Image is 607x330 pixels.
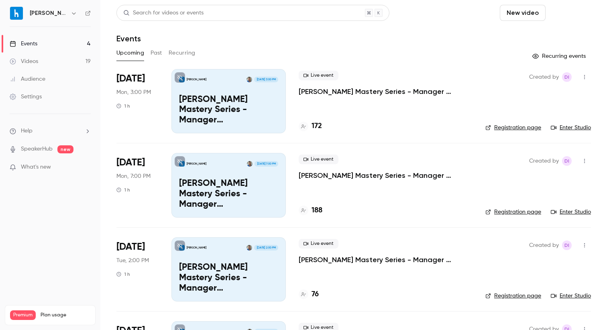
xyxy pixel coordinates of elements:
[116,240,145,253] span: [DATE]
[10,75,45,83] div: Audience
[187,246,206,250] p: [PERSON_NAME]
[179,95,278,126] p: [PERSON_NAME] Mastery Series - Manager Schedules_October 20 Session 1
[21,127,33,135] span: Help
[116,271,130,277] div: 1 h
[116,72,145,85] span: [DATE]
[187,162,206,166] p: [PERSON_NAME]
[21,145,53,153] a: SpeakerHub
[169,47,196,59] button: Recurring
[299,205,322,216] a: 188
[116,69,159,133] div: Oct 20 Mon, 10:00 AM (America/New York)
[312,289,319,300] h4: 76
[116,172,151,180] span: Mon, 7:00 PM
[171,237,286,301] a: McDonald's Mastery Series - Manager Schedules_October 28 Session 1[PERSON_NAME]Erika Marcus[DATE]...
[562,240,572,250] span: Dennis Ivanov
[562,72,572,82] span: Dennis Ivanov
[551,124,591,132] a: Enter Studio
[551,292,591,300] a: Enter Studio
[255,161,278,167] span: [DATE] 7:00 PM
[485,124,541,132] a: Registration page
[81,164,91,171] iframe: Noticeable Trigger
[10,310,36,320] span: Premium
[529,72,559,82] span: Created by
[564,72,569,82] span: DI
[312,121,322,132] h4: 172
[116,237,159,301] div: Oct 28 Tue, 10:00 AM (America/New York)
[312,205,322,216] h4: 188
[41,312,90,318] span: Plan usage
[485,292,541,300] a: Registration page
[57,145,73,153] span: new
[247,161,253,167] img: Erika Marcus
[299,289,319,300] a: 76
[116,103,130,109] div: 1 h
[30,9,67,17] h6: [PERSON_NAME]
[299,155,338,164] span: Live event
[299,71,338,80] span: Live event
[246,245,252,251] img: Erika Marcus
[562,156,572,166] span: Dennis Ivanov
[171,69,286,133] a: McDonald's Mastery Series - Manager Schedules_October 20 Session 1[PERSON_NAME]Erika Marcus[DATE]...
[529,156,559,166] span: Created by
[246,77,252,82] img: Erika Marcus
[549,5,591,21] button: Schedule
[123,9,204,17] div: Search for videos or events
[299,171,473,180] a: [PERSON_NAME] Mastery Series - Manager Schedules_October 20 Session 2
[500,5,546,21] button: New video
[485,208,541,216] a: Registration page
[151,47,162,59] button: Past
[299,87,473,96] a: [PERSON_NAME] Mastery Series - Manager Schedules_October 20 Session 1
[10,40,37,48] div: Events
[116,156,145,169] span: [DATE]
[299,255,473,265] a: [PERSON_NAME] Mastery Series - Manager Schedules_October 28 Session 1
[116,34,141,43] h1: Events
[529,50,591,63] button: Recurring events
[254,245,278,251] span: [DATE] 2:00 PM
[116,153,159,217] div: Oct 20 Mon, 2:00 PM (America/New York)
[299,121,322,132] a: 172
[179,263,278,293] p: [PERSON_NAME] Mastery Series - Manager Schedules_October 28 Session 1
[10,7,23,20] img: Harri
[10,57,38,65] div: Videos
[21,163,51,171] span: What's new
[187,77,206,81] p: [PERSON_NAME]
[529,240,559,250] span: Created by
[299,239,338,249] span: Live event
[116,47,144,59] button: Upcoming
[10,127,91,135] li: help-dropdown-opener
[10,93,42,101] div: Settings
[179,179,278,210] p: [PERSON_NAME] Mastery Series - Manager Schedules_October 20 Session 2
[116,88,151,96] span: Mon, 3:00 PM
[564,240,569,250] span: DI
[254,77,278,82] span: [DATE] 3:00 PM
[551,208,591,216] a: Enter Studio
[171,153,286,217] a: McDonald's Mastery Series - Manager Schedules_October 20 Session 2[PERSON_NAME]Erika Marcus[DATE]...
[564,156,569,166] span: DI
[116,257,149,265] span: Tue, 2:00 PM
[116,187,130,193] div: 1 h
